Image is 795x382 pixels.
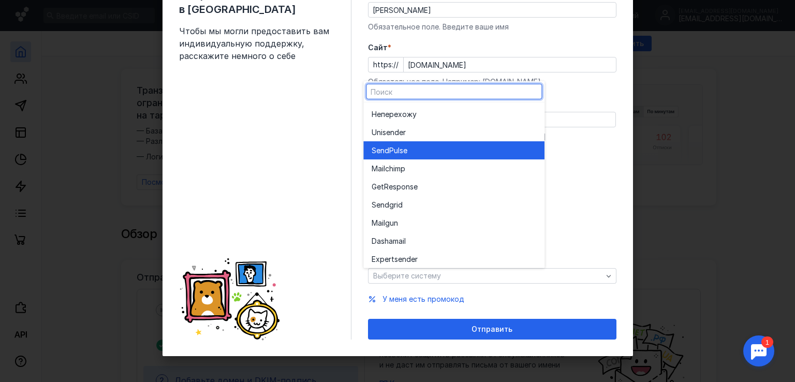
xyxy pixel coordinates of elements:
span: Mail [372,217,385,228]
span: Unisende [372,127,403,137]
span: Ex [372,254,380,264]
span: SendPuls [372,145,403,155]
button: GetResponse [363,178,544,196]
span: перехожу [381,109,417,119]
div: Обязательное поле. Например: [DOMAIN_NAME] [368,77,616,87]
button: Неперехожу [363,105,544,123]
span: p [401,163,405,173]
button: Sendgrid [363,196,544,214]
span: Чтобы мы могли предоставить вам индивидуальную поддержку, расскажите немного о себе [179,25,334,62]
div: 1 [23,6,35,18]
span: e [403,145,407,155]
div: Обязательное поле. Введите ваше имя [368,22,616,32]
span: Выберите систему [373,271,441,280]
input: Поиск [366,84,541,99]
span: pertsender [380,254,418,264]
button: Dashamail [363,232,544,250]
span: Отправить [472,325,512,334]
button: Expertsender [363,250,544,268]
span: r [403,127,406,137]
button: Выберите систему [368,268,616,284]
span: l [404,236,406,246]
button: У меня есть промокод [382,294,464,304]
button: Mailchimp [363,159,544,178]
button: Mailgun [363,214,544,232]
div: grid [363,102,544,268]
button: SendPulse [363,141,544,159]
span: G [372,181,377,192]
span: Sendgr [372,199,396,210]
span: Mailchim [372,163,401,173]
span: Cайт [368,42,388,53]
button: Mindbox [363,268,544,286]
button: Unisender [363,123,544,141]
span: etResponse [377,181,418,192]
span: gun [385,217,398,228]
span: У меня есть промокод [382,295,464,303]
span: id [396,199,403,210]
button: Отправить [368,319,616,340]
span: Dashamai [372,236,404,246]
span: Не [372,109,381,119]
